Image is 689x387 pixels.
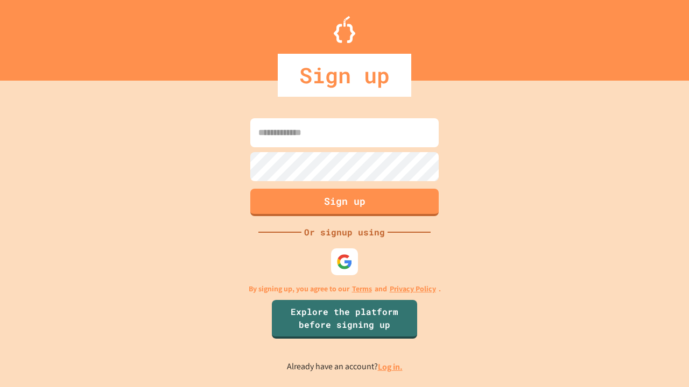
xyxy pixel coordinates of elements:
[378,361,403,372] a: Log in.
[352,283,372,295] a: Terms
[249,283,441,295] p: By signing up, you agree to our and .
[278,54,411,97] div: Sign up
[272,300,417,339] a: Explore the platform before signing up
[301,226,388,239] div: Or signup using
[334,16,355,43] img: Logo.svg
[390,283,436,295] a: Privacy Policy
[287,360,403,374] p: Already have an account?
[250,189,439,216] button: Sign up
[336,254,353,270] img: google-icon.svg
